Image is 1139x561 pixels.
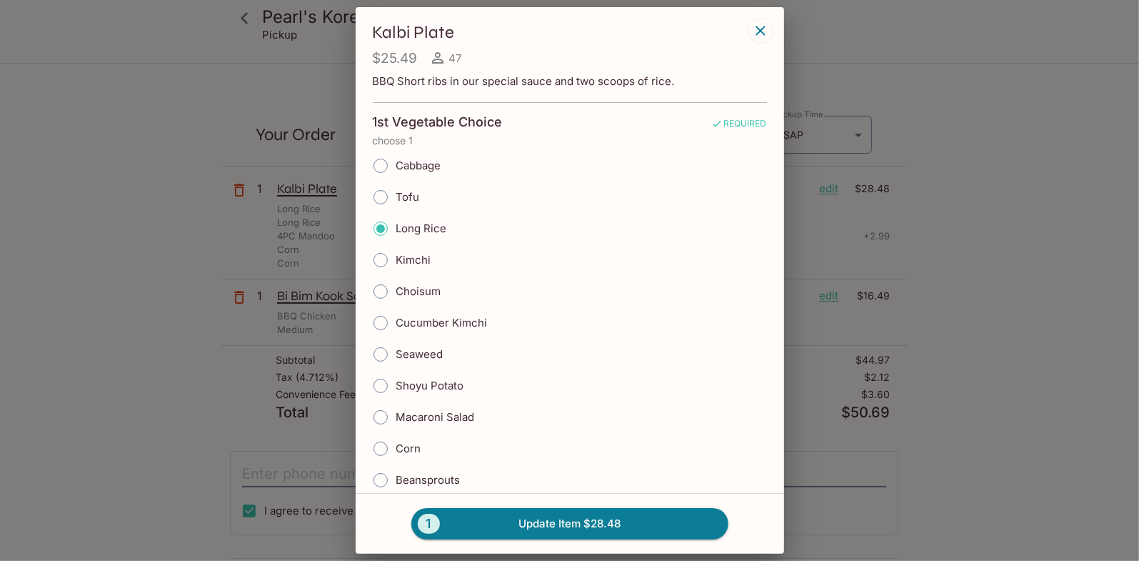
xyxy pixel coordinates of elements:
[373,114,503,130] h4: 1st Vegetable Choice
[396,316,488,329] span: Cucumber Kimchi
[396,410,475,424] span: Macaroni Salad
[396,284,441,298] span: Choisum
[396,222,447,235] span: Long Rice
[711,118,767,134] span: REQUIRED
[373,49,418,67] h4: $25.49
[373,21,744,44] h3: Kalbi Plate
[411,508,728,540] button: 1Update Item $28.48
[396,442,421,455] span: Corn
[373,135,767,147] p: choose 1
[396,159,441,172] span: Cabbage
[396,347,443,361] span: Seaweed
[373,74,767,88] p: BBQ Short ribs in our special sauce and two scoops of rice.
[418,514,440,534] span: 1
[396,473,461,487] span: Beansprouts
[396,190,420,204] span: Tofu
[396,379,464,392] span: Shoyu Potato
[449,51,462,65] span: 47
[396,253,431,267] span: Kimchi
